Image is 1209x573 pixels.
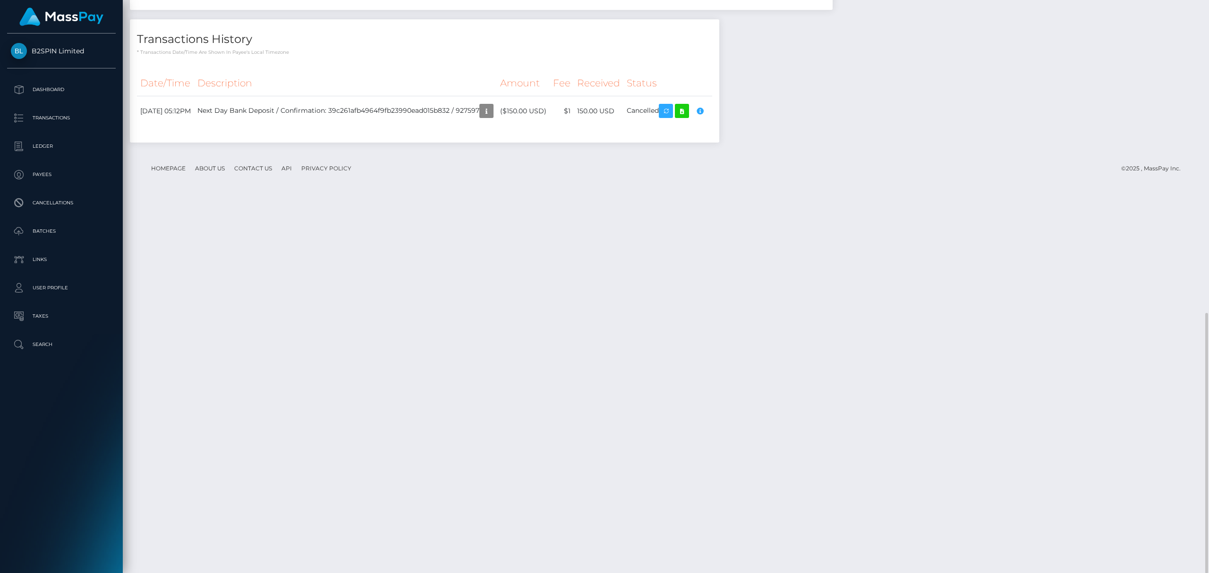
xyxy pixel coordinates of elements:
[7,191,116,215] a: Cancellations
[191,161,229,176] a: About Us
[574,96,623,126] td: 150.00 USD
[230,161,276,176] a: Contact Us
[11,253,112,267] p: Links
[298,161,355,176] a: Privacy Policy
[11,224,112,238] p: Batches
[1121,163,1188,174] div: © 2025 , MassPay Inc.
[137,96,194,126] td: [DATE] 05:12PM
[7,47,116,55] span: B2SPIN Limited
[147,161,189,176] a: Homepage
[137,70,194,96] th: Date/Time
[11,111,112,125] p: Transactions
[11,43,27,59] img: B2SPIN Limited
[11,168,112,182] p: Payees
[11,337,112,352] p: Search
[574,70,623,96] th: Received
[11,83,112,97] p: Dashboard
[497,96,550,126] td: ($150.00 USD)
[623,70,712,96] th: Status
[7,106,116,130] a: Transactions
[194,70,497,96] th: Description
[278,161,296,176] a: API
[194,96,497,126] td: Next Day Bank Deposit / Confirmation: 39c261afb4964f9fb23990ead015b832 / 927597
[19,8,103,26] img: MassPay Logo
[11,309,112,323] p: Taxes
[137,49,712,56] p: * Transactions date/time are shown in payee's local timezone
[7,78,116,101] a: Dashboard
[7,276,116,300] a: User Profile
[137,31,712,48] h4: Transactions History
[11,196,112,210] p: Cancellations
[7,248,116,271] a: Links
[7,304,116,328] a: Taxes
[550,96,574,126] td: $1
[497,70,550,96] th: Amount
[7,219,116,243] a: Batches
[7,333,116,356] a: Search
[11,139,112,153] p: Ledger
[623,96,712,126] td: Cancelled
[7,163,116,186] a: Payees
[11,281,112,295] p: User Profile
[7,135,116,158] a: Ledger
[550,70,574,96] th: Fee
